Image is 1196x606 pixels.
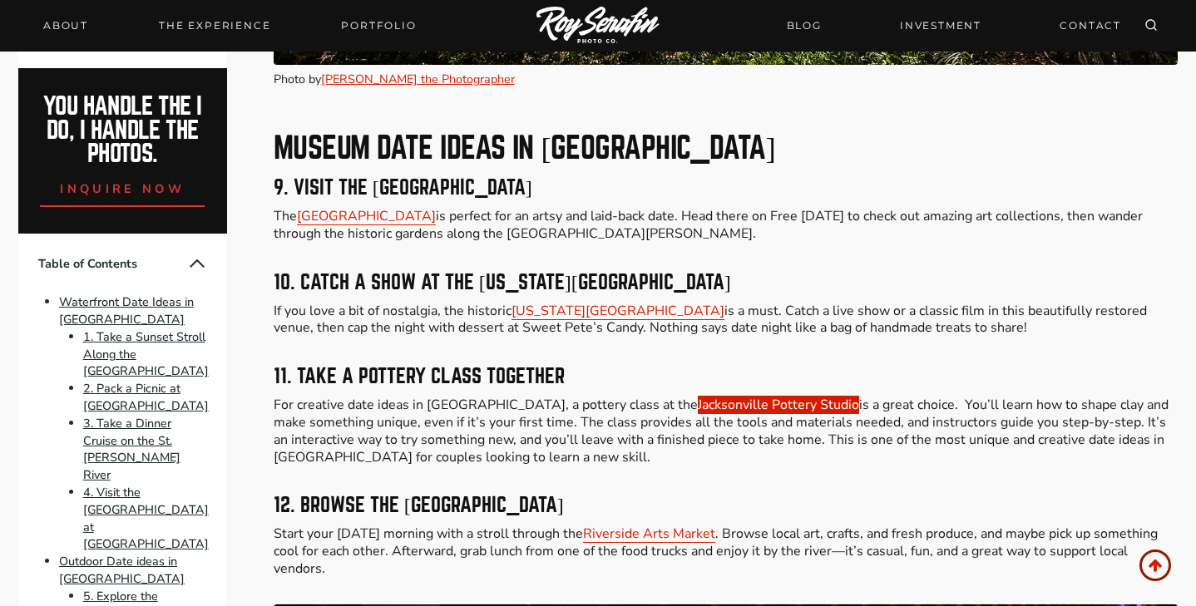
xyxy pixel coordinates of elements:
nav: Primary Navigation [33,14,427,37]
p: For creative date ideas in [GEOGRAPHIC_DATA], a pottery class at the is a great choice. You’ll le... [274,397,1179,466]
span: Table of Contents [38,255,187,273]
a: 2. Pack a Picnic at [GEOGRAPHIC_DATA] [83,380,209,414]
h2: Museum Date ideas in [GEOGRAPHIC_DATA] [274,133,1179,163]
h3: 10. Catch a Show at the [US_STATE][GEOGRAPHIC_DATA] [274,273,1179,293]
a: BLOG [777,11,832,40]
a: Portfolio [331,14,426,37]
a: [GEOGRAPHIC_DATA] [297,207,436,225]
a: [PERSON_NAME] the Photographer [321,71,515,87]
a: About [33,14,98,37]
button: View Search Form [1139,14,1163,37]
p: The is perfect for an artsy and laid-back date. Head there on Free [DATE] to check out amazing ar... [274,208,1179,243]
a: 3. Take a Dinner Cruise on the St. [PERSON_NAME] River [83,415,180,483]
a: [US_STATE][GEOGRAPHIC_DATA] [512,302,724,320]
a: Outdoor Date ideas in [GEOGRAPHIC_DATA] [59,553,185,587]
a: 4. Visit the [GEOGRAPHIC_DATA] at [GEOGRAPHIC_DATA] [83,484,209,552]
span: inquire now [60,180,185,197]
h3: 12. Browse the [GEOGRAPHIC_DATA] [274,495,1179,515]
figcaption: Photo by [274,71,1179,88]
a: THE EXPERIENCE [149,14,280,37]
a: CONTACT [1050,11,1131,40]
nav: Secondary Navigation [777,11,1131,40]
h3: 11. Take a Pottery Class Together [274,367,1179,387]
p: Start your [DATE] morning with a stroll through the . Browse local art, crafts, and fresh produce... [274,525,1179,577]
h2: You handle the i do, I handle the photos. [37,95,210,166]
a: Waterfront Date Ideas in [GEOGRAPHIC_DATA] [59,293,194,328]
a: INVESTMENT [890,11,991,40]
a: Scroll to top [1139,549,1171,581]
img: Logo of Roy Serafin Photo Co., featuring stylized text in white on a light background, representi... [536,7,660,46]
a: Jacksonville Pottery Studio [698,396,859,414]
button: Collapse Table of Contents [187,254,207,273]
p: If you love a bit of nostalgia, the historic is a must. Catch a live show or a classic film in th... [274,303,1179,337]
h3: 9. Visit the [GEOGRAPHIC_DATA] [274,178,1179,198]
a: Riverside Arts Market [583,525,715,543]
a: inquire now [40,166,205,207]
a: 1. Take a Sunset Stroll Along the [GEOGRAPHIC_DATA] [83,328,209,380]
